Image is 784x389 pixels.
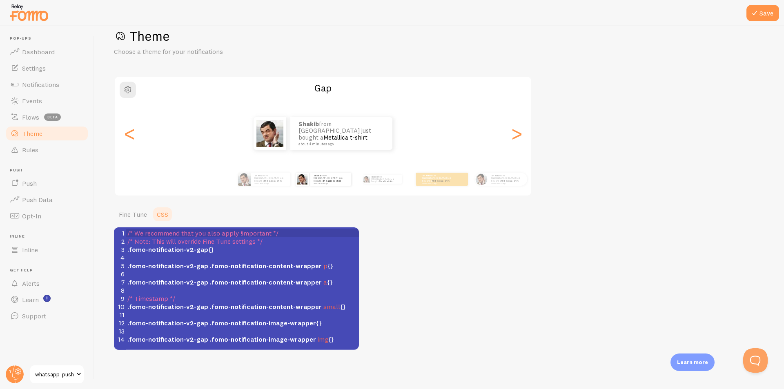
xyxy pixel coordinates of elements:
a: Theme [5,125,89,142]
div: 13 [114,327,126,335]
span: Rules [22,146,38,154]
a: Metallica t-shirt [264,179,282,182]
small: about 4 minutes ago [314,182,347,184]
span: .fomo-notification-content-wrapper [210,278,322,286]
span: .fomo-notification-v2-gap [127,319,208,327]
strong: Shakib [422,174,430,177]
div: 2 [114,237,126,245]
span: Opt-In [22,212,41,220]
p: from [GEOGRAPHIC_DATA] just bought a [254,174,287,184]
a: Metallica t-shirt [323,133,367,141]
span: .fomo-notification-content-wrapper [210,262,322,270]
p: Learn more [677,358,708,366]
span: .fomo-notification-v2-gap [127,335,208,343]
p: from [GEOGRAPHIC_DATA] just bought a [314,174,348,184]
span: .fomo-notification-v2-gap [127,245,208,253]
a: Fine Tune [114,206,152,222]
span: Theme [22,129,42,138]
span: Support [22,312,46,320]
span: Get Help [10,268,89,273]
a: Metallica t-shirt [501,179,519,182]
span: Events [22,97,42,105]
span: Push [22,179,37,187]
iframe: Help Scout Beacon - Open [743,348,768,373]
span: Dashboard [22,48,55,56]
a: Metallica t-shirt [323,179,341,182]
span: {} [127,262,333,270]
span: Inline [22,246,38,254]
a: Inline [5,242,89,258]
span: small [323,302,340,311]
span: /* Note: This will override Fine Tune settings */ [127,237,263,245]
div: 1 [114,229,126,237]
a: CSS [152,206,173,222]
a: Rules [5,142,89,158]
strong: Shakib [314,174,322,177]
span: .fomo-notification-content-wrapper [210,302,322,311]
div: 6 [114,270,126,278]
a: Notifications [5,76,89,93]
div: 14 [114,335,126,343]
div: 11 [114,311,126,319]
div: 12 [114,319,126,327]
small: about 4 minutes ago [422,182,454,184]
a: Support [5,308,89,324]
span: Flows [22,113,39,121]
div: 3 [114,245,126,253]
span: .fomo-notification-v2-gap [127,302,208,311]
span: {} [127,319,322,327]
img: Fomo [475,173,487,185]
span: /* We recommend that you also apply !important */ [127,229,278,237]
p: Choose a theme for your notifications [114,47,310,56]
a: Learn [5,291,89,308]
span: {} [127,278,333,286]
a: Events [5,93,89,109]
span: whatsapp-push [35,369,74,379]
a: Flows beta [5,109,89,125]
a: Settings [5,60,89,76]
a: Metallica t-shirt [379,180,393,182]
a: Alerts [5,275,89,291]
small: about 4 minutes ago [254,182,286,184]
p: from [GEOGRAPHIC_DATA] just bought a [298,121,384,146]
strong: Shakib [371,176,378,178]
a: Push [5,175,89,191]
img: Fomo [238,173,251,186]
span: /* Timestamp */ [127,294,175,302]
div: 10 [114,302,126,311]
span: Alerts [22,279,40,287]
span: Inline [10,234,89,239]
span: {} [127,302,346,311]
div: Next slide [512,104,521,163]
span: {} [127,335,334,343]
span: Push [10,168,89,173]
svg: <p>Watch New Feature Tutorials!</p> [43,295,51,302]
span: Pop-ups [10,36,89,41]
span: Notifications [22,80,59,89]
img: fomo-relay-logo-orange.svg [9,2,49,23]
span: .fomo-notification-v2-gap [127,262,208,270]
span: img [318,335,328,343]
small: about 4 minutes ago [491,182,523,184]
strong: Shakib [491,174,499,177]
span: Push Data [22,196,53,204]
span: a [323,278,327,286]
span: {} [127,245,214,253]
a: Metallica t-shirt [432,179,450,182]
span: .fomo-notification-image-wrapper [210,335,316,343]
h1: Theme [114,28,764,44]
a: Push Data [5,191,89,208]
a: whatsapp-push [29,365,85,384]
strong: Shakib [298,120,319,128]
span: Learn [22,296,39,304]
span: .fomo-notification-image-wrapper [210,319,316,327]
img: Fomo [256,120,283,147]
span: beta [44,113,61,121]
span: .fomo-notification-v2-gap [127,278,208,286]
p: from [GEOGRAPHIC_DATA] just bought a [491,174,524,184]
span: p [323,262,327,270]
div: 5 [114,262,126,270]
a: Dashboard [5,44,89,60]
strong: Shakib [254,174,263,177]
span: Settings [22,64,46,72]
